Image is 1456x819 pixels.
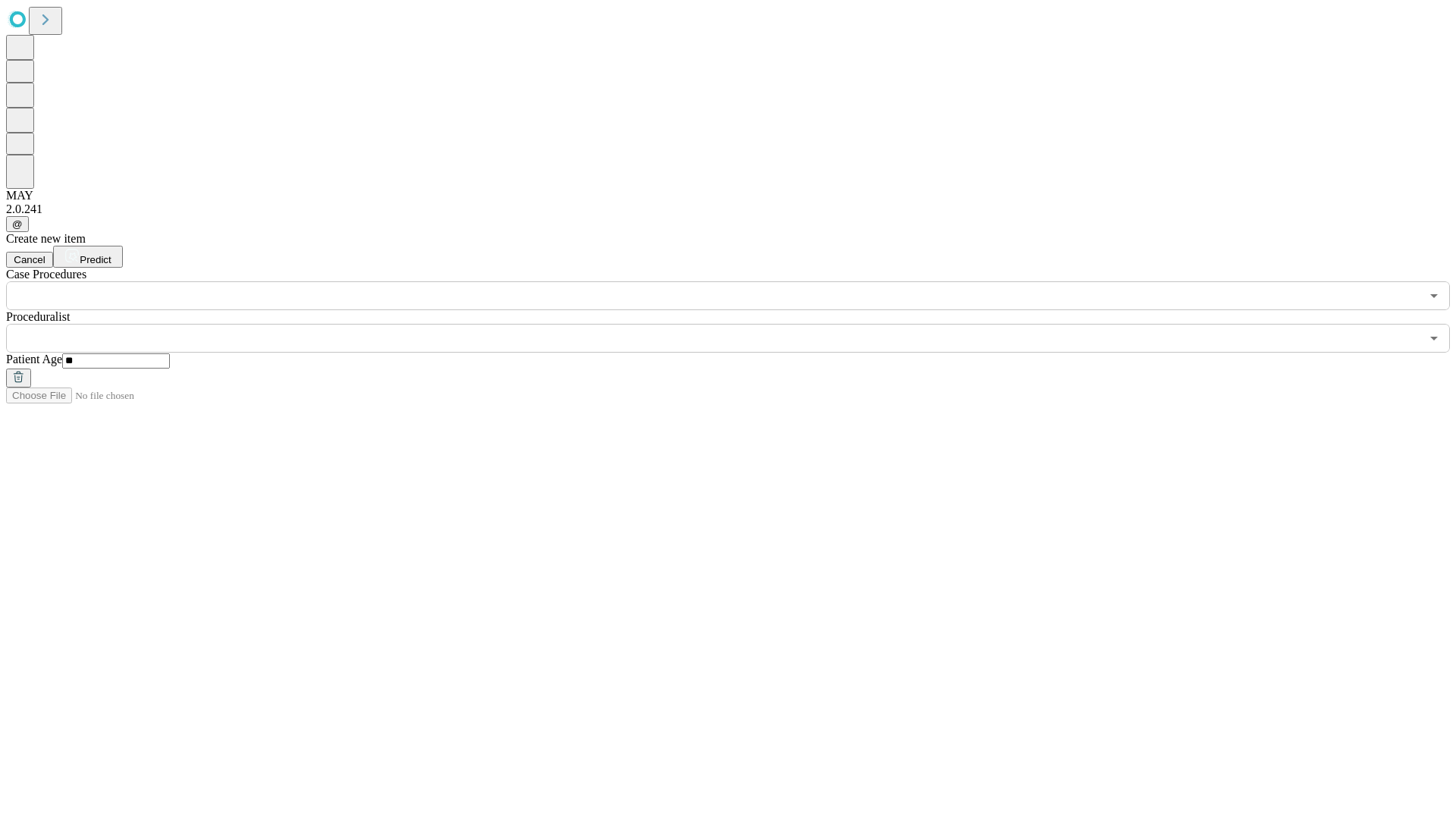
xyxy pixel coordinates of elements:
span: @ [12,218,23,230]
button: Open [1423,328,1445,349]
button: @ [6,216,29,232]
button: Predict [53,246,123,268]
span: Predict [80,254,111,265]
span: Proceduralist [6,310,70,323]
span: Cancel [14,254,45,265]
button: Cancel [6,252,53,268]
div: MAY [6,189,1450,202]
div: 2.0.241 [6,202,1450,216]
button: Open [1423,285,1445,306]
span: Scheduled Procedure [6,268,86,281]
span: Create new item [6,232,86,245]
span: Patient Age [6,353,62,366]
